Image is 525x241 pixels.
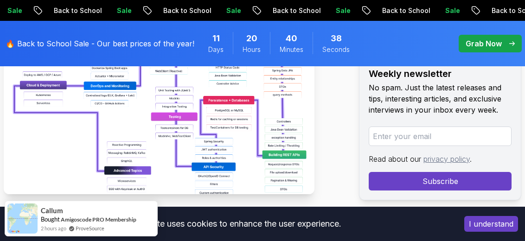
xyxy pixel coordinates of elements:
[41,216,60,223] span: Bought
[243,45,261,54] span: Hours
[215,6,245,15] p: Sale
[7,214,450,234] div: This website uses cookies to enhance the user experience.
[61,216,136,223] a: Amigoscode PRO Membership
[246,32,257,45] span: 20 Hours
[41,224,66,232] span: 2 hours ago
[262,6,325,15] p: Back to School
[152,6,215,15] p: Back to School
[286,32,297,45] span: 40 Minutes
[434,6,464,15] p: Sale
[106,6,135,15] p: Sale
[466,38,502,49] p: Grab Now
[369,153,512,165] p: Read about our .
[280,45,303,54] span: Minutes
[331,32,342,45] span: 38 Seconds
[212,32,220,45] span: 11 Days
[369,82,512,115] p: No spam. Just the latest releases and tips, interesting articles, and exclusive interviews in you...
[369,67,512,80] h2: Weekly newsletter
[208,45,224,54] span: Days
[322,45,350,54] span: Seconds
[369,172,512,190] button: Subscribe
[76,224,104,232] a: ProveSource
[41,207,63,215] span: Callum
[464,216,518,232] button: Accept cookies
[369,127,512,146] input: Enter your email
[6,38,194,49] p: 🔥 Back to School Sale - Our best prices of the year!
[371,6,434,15] p: Back to School
[325,6,354,15] p: Sale
[7,203,38,234] img: provesource social proof notification image
[423,154,470,164] a: privacy policy
[43,6,106,15] p: Back to School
